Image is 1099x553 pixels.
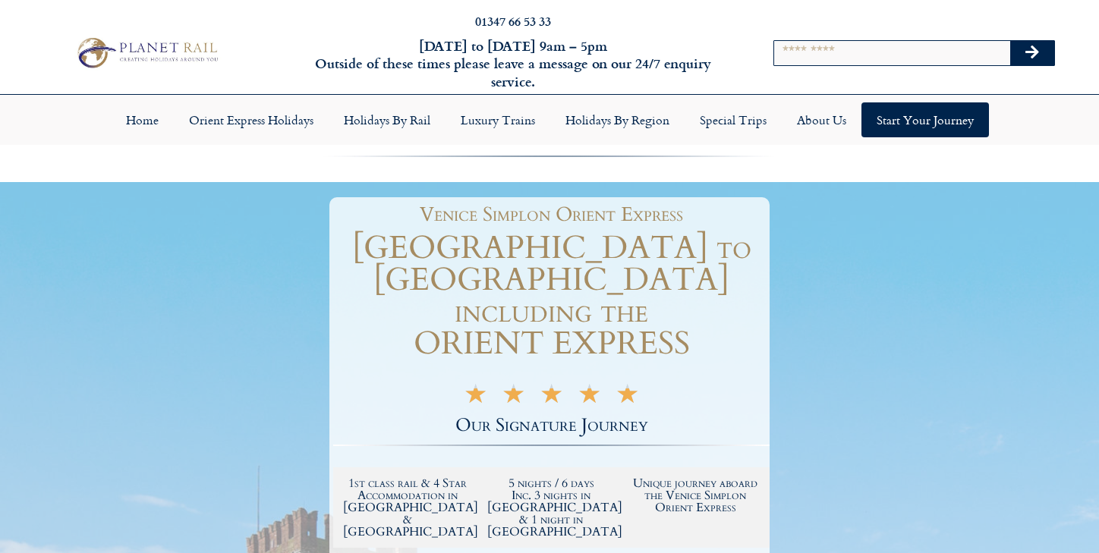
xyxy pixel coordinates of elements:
i: ★ [464,388,487,406]
a: Luxury Trains [446,102,550,137]
a: Orient Express Holidays [174,102,329,137]
i: ★ [502,388,525,406]
a: Holidays by Region [550,102,685,137]
h2: 1st class rail & 4 Star Accommodation in [GEOGRAPHIC_DATA] & [GEOGRAPHIC_DATA] [343,477,472,538]
a: Special Trips [685,102,782,137]
img: Planet Rail Train Holidays Logo [71,34,222,71]
button: Search [1010,41,1054,65]
h2: 5 nights / 6 days Inc. 3 nights in [GEOGRAPHIC_DATA] & 1 night in [GEOGRAPHIC_DATA] [487,477,616,538]
nav: Menu [8,102,1091,137]
i: ★ [616,388,639,406]
a: Start your Journey [861,102,989,137]
a: Home [111,102,174,137]
h2: Our Signature Journey [333,416,770,435]
a: About Us [782,102,861,137]
div: 5/5 [464,385,639,406]
a: 01347 66 53 33 [475,12,551,30]
h2: Unique journey aboard the Venice Simplon Orient Express [631,477,760,514]
i: ★ [540,388,563,406]
a: Holidays by Rail [329,102,446,137]
h6: [DATE] to [DATE] 9am – 5pm Outside of these times please leave a message on our 24/7 enquiry serv... [297,37,729,90]
h1: Venice Simplon Orient Express [341,205,762,225]
h1: [GEOGRAPHIC_DATA] to [GEOGRAPHIC_DATA] including the ORIENT EXPRESS [333,232,770,360]
i: ★ [578,388,601,406]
